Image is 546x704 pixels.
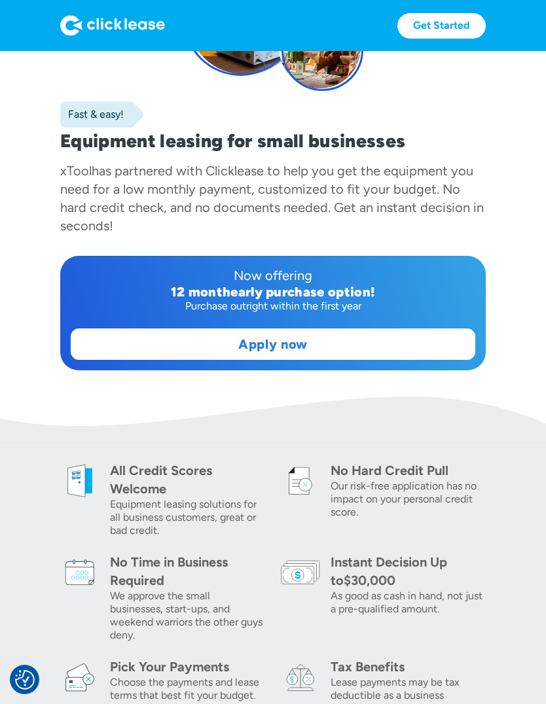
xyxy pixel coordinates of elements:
div: Fast & easy! [60,108,124,121]
div: Choose the payments and lease terms that best fit your budget. [110,676,265,702]
img: calendar icon [60,553,100,592]
img: card icon [60,658,100,697]
img: money icon [281,553,320,592]
div: Tax Benefits [331,658,486,676]
div: has partnered with Clicklease to help you get the equipment you need for a low monthly payment, c... [60,163,484,234]
div: early purchase option! [230,284,375,300]
div: We approve the small businesses, start-ups, and weekend warriors the other guys deny. [110,590,265,642]
div: Purchase outright within the first year [71,300,475,313]
img: welcome icon [60,461,100,501]
div: No Time in Business Required [110,553,265,590]
img: tax icon [281,658,320,697]
img: Logo [60,15,165,36]
div: Instant Decision Up to [331,554,447,588]
img: Revisit consent button [15,670,35,690]
h1: Equipment leasing for small businesses [60,130,486,151]
button: Consent Preferences [15,670,35,690]
div: Our risk-free application has no impact on your personal credit score. [331,480,486,519]
a: Apply now [71,329,475,359]
div: Equipment leasing solutions for all business customers, great or bad credit. [110,498,265,537]
div: 12 month [171,284,231,300]
div: As good as cash in hand, not just a pre-qualified amount. [331,590,486,616]
div: All Credit Scores Welcome [110,461,265,498]
div: Pick Your Payments [110,658,265,676]
div: No Hard Credit Pull [331,461,486,480]
img: credit icon [281,461,320,501]
div: xTool [60,163,92,179]
a: Get Started [397,13,486,39]
div: Now offering [71,266,475,285]
div: $30,000 [344,572,395,588]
